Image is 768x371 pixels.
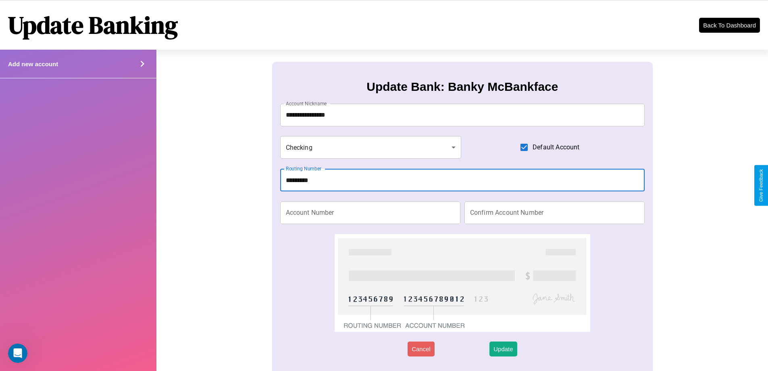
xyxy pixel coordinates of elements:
span: Default Account [533,143,579,152]
h1: Update Banking [8,8,178,42]
button: Back To Dashboard [699,18,760,33]
div: Give Feedback [758,169,764,202]
iframe: Intercom live chat [8,344,27,363]
button: Update [489,342,517,356]
div: Checking [280,136,462,159]
img: check [335,234,590,332]
label: Account Nickname [286,100,327,107]
button: Cancel [408,342,435,356]
h3: Update Bank: Banky McBankface [366,80,558,94]
h4: Add new account [8,61,58,67]
label: Routing Number [286,165,321,172]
